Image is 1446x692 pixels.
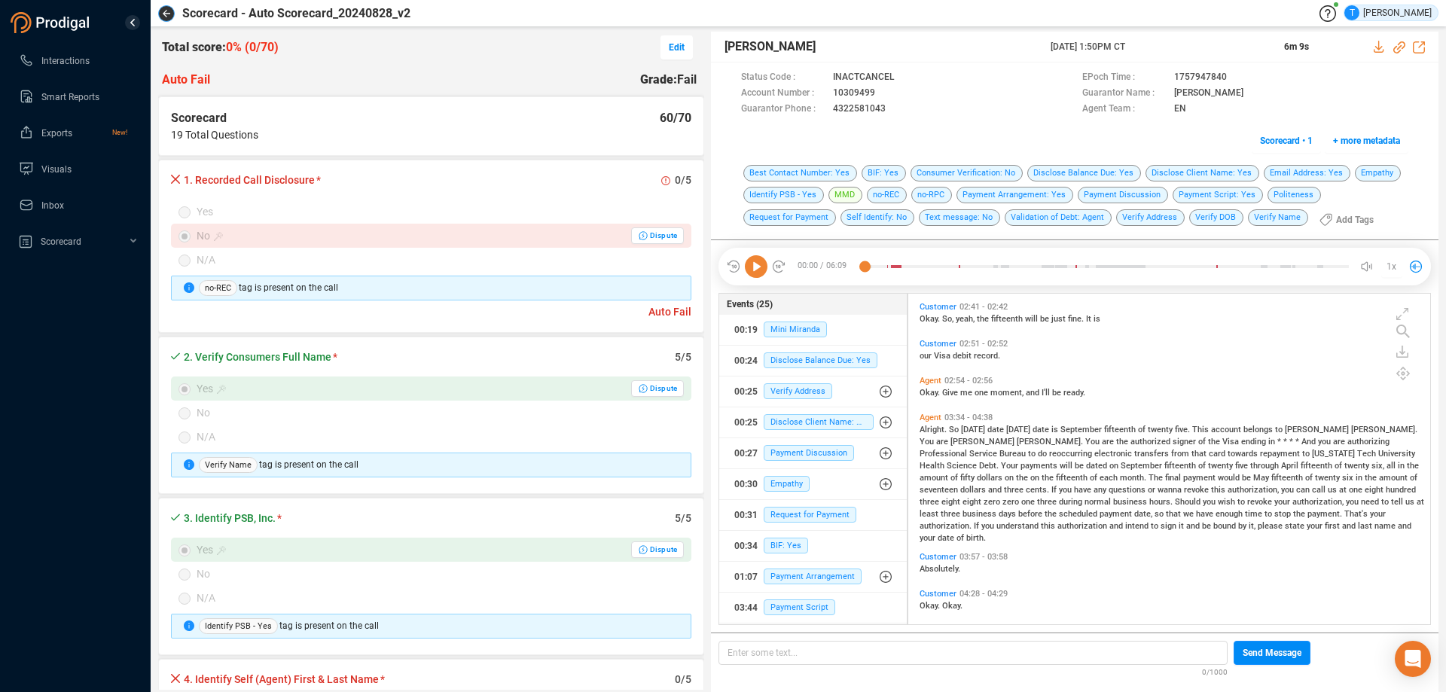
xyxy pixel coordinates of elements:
span: least [920,509,941,519]
span: would [1218,473,1242,483]
span: I'll [1042,388,1052,398]
span: towards [1228,449,1260,459]
span: fifteenth [1164,461,1198,471]
span: authorization, [1228,485,1281,495]
span: us [1405,497,1417,507]
span: of [1410,473,1417,483]
span: scheduled [1059,509,1100,519]
span: [DATE] [1006,425,1033,434]
span: Payment Script [764,599,835,615]
span: dollars [960,485,988,495]
span: That's [1344,509,1370,519]
span: enough [1216,509,1245,519]
span: So, [942,314,956,324]
span: intend [1125,521,1151,531]
span: understand [996,521,1041,531]
span: six [1342,473,1356,483]
span: T [1350,5,1355,20]
span: final [1165,473,1183,483]
span: month. [1120,473,1149,483]
span: Okay. [920,314,942,324]
div: [PERSON_NAME] [1344,5,1432,20]
span: to [1302,449,1312,459]
span: the [1116,437,1130,447]
span: wish [1218,497,1237,507]
span: It [1086,314,1094,324]
span: in [1356,473,1365,483]
span: authorized [1130,437,1173,447]
span: eight [941,497,962,507]
span: twenty [1315,473,1342,483]
span: fifty [960,473,977,483]
span: to [1151,521,1161,531]
span: that [1166,509,1183,519]
span: are [936,437,950,447]
span: three [941,509,962,519]
span: are [1333,437,1347,447]
span: Inbox [41,200,64,211]
span: date [938,533,956,543]
span: last [1358,521,1374,531]
span: Verify Name [199,457,258,473]
span: [PERSON_NAME] [950,437,1017,447]
span: in [1398,461,1407,471]
span: [PERSON_NAME] [1285,425,1351,434]
span: twenty [1148,425,1175,434]
span: to [1381,497,1391,507]
span: at [1339,485,1349,495]
span: This [1192,425,1211,434]
span: repayment [1260,449,1302,459]
span: you [1346,497,1361,507]
span: Alright. [920,425,949,434]
span: May [1253,473,1271,483]
button: 00:30Empathy [719,469,907,499]
span: and [1026,388,1042,398]
span: to [1264,509,1274,519]
span: April [1281,461,1301,471]
span: Smart Reports [41,92,99,102]
span: just [1051,314,1068,324]
span: authorization, [1292,497,1346,507]
span: card [1209,449,1228,459]
span: Absolutely. [920,564,960,574]
span: date, [1134,509,1155,519]
span: this [1211,485,1228,495]
span: Scorecard • 1 [1260,129,1313,153]
button: 03:48PSB [719,623,907,654]
span: name [1374,521,1398,531]
span: Okay. [942,601,962,611]
span: electronic [1094,449,1134,459]
div: grid [916,297,1430,623]
span: University [1378,449,1415,459]
span: tell [1391,497,1405,507]
img: prodigal-logo [11,12,93,33]
span: BIF: Yes [764,538,808,553]
span: Payment Arrangement [764,569,862,584]
span: to [1237,497,1247,507]
span: three [920,497,941,507]
a: ExportsNew! [19,117,127,148]
span: by [1238,521,1249,531]
span: Add Tags [1336,208,1374,232]
span: on [1109,461,1121,471]
span: Service [969,449,999,459]
div: 00:25 [734,380,758,404]
span: Dispute [650,384,677,393]
span: be [1202,521,1213,531]
span: we [1183,509,1196,519]
button: 03:44Payment Script [719,593,907,623]
span: time [1245,509,1264,519]
span: will [1025,314,1040,324]
span: Interactions [41,56,90,66]
span: Identify PSB - Yes [199,618,278,634]
button: Add Tags [1310,208,1383,232]
span: ending [1241,437,1268,447]
span: of [1335,461,1344,471]
button: 1x [1381,256,1402,277]
span: three [1004,485,1026,495]
span: to [1275,425,1285,434]
span: Visa [1222,437,1241,447]
span: If [974,521,981,531]
span: payment [1183,473,1218,483]
span: If [1051,485,1059,495]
